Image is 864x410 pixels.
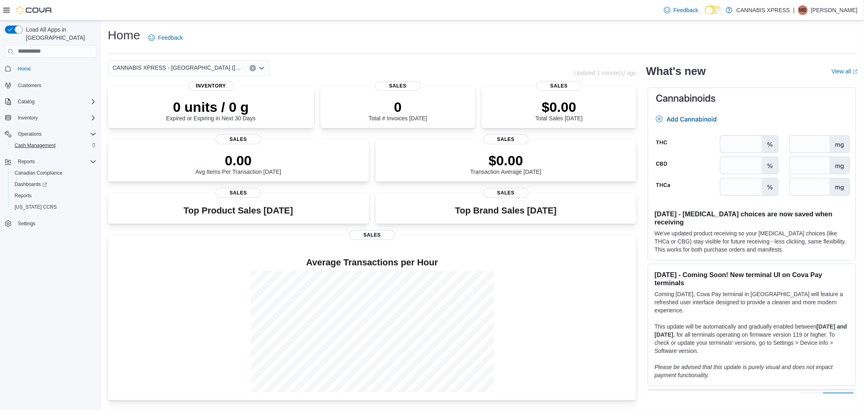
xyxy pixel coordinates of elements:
button: Clear input [250,65,256,71]
p: | [793,5,795,15]
span: Operations [18,131,42,137]
span: [US_STATE] CCRS [15,204,57,210]
span: Settings [15,218,96,228]
p: 0 units / 0 g [166,99,256,115]
span: Sales [350,230,395,240]
svg: External link [853,69,858,74]
h3: Top Brand Sales [DATE] [455,206,557,216]
span: Settings [18,220,35,227]
button: Reports [15,157,38,167]
h1: Home [108,27,140,43]
p: We've updated product receiving so your [MEDICAL_DATA] choices (like THCa or CBG) stay visible fo... [655,229,849,254]
button: Settings [2,218,100,229]
div: Maggie Baillargeon [798,5,808,15]
p: This update will be automatically and gradually enabled between , for all terminals operating on ... [655,322,849,355]
span: Home [15,64,96,74]
p: $0.00 [535,99,582,115]
span: Catalog [18,98,34,105]
span: Feedback [674,6,698,14]
a: Cash Management [11,141,59,150]
span: Sales [215,188,261,198]
button: Home [2,63,100,75]
span: Inventory [15,113,96,123]
nav: Complex example [5,60,96,251]
p: 0 [369,99,427,115]
span: MB [799,5,806,15]
em: Please be advised that this update is purely visual and does not impact payment functionality. [655,364,833,378]
span: Catalog [15,97,96,107]
a: Feedback [145,30,186,46]
a: View allExternal link [832,68,858,75]
p: $0.00 [470,152,542,169]
button: Inventory [15,113,41,123]
span: Inventory [18,115,38,121]
a: Settings [15,219,38,228]
button: Operations [15,129,45,139]
span: CANNABIS XPRESS - [GEOGRAPHIC_DATA] ([GEOGRAPHIC_DATA]) [113,63,241,73]
span: Load All Apps in [GEOGRAPHIC_DATA] [23,26,96,42]
button: Catalog [2,96,100,107]
p: Updated 1 minute(s) ago [574,70,636,76]
button: Canadian Compliance [8,167,100,179]
a: Reports [11,191,35,201]
span: Reports [11,191,96,201]
a: Dashboards [8,179,100,190]
div: Avg Items Per Transaction [DATE] [195,152,281,175]
span: Canadian Compliance [15,170,62,176]
h3: [DATE] - Coming Soon! New terminal UI on Cova Pay terminals [655,271,849,287]
span: Reports [15,157,96,167]
span: Cash Management [15,142,55,149]
span: Inventory [188,81,234,91]
p: [PERSON_NAME] [811,5,858,15]
a: Feedback [661,2,702,18]
button: Cash Management [8,140,100,151]
p: Coming [DATE], Cova Pay terminal in [GEOGRAPHIC_DATA] will feature a refreshed user interface des... [655,290,849,314]
a: Canadian Compliance [11,168,66,178]
h4: Average Transactions per Hour [114,258,630,267]
div: Expired or Expiring in Next 30 Days [166,99,256,122]
span: Sales [215,135,261,144]
div: Transaction Average [DATE] [470,152,542,175]
a: Home [15,64,34,74]
div: Total # Invoices [DATE] [369,99,427,122]
span: Sales [483,188,529,198]
span: Cash Management [11,141,96,150]
a: Dashboards [11,179,50,189]
span: Feedback [158,34,183,42]
h3: [DATE] - [MEDICAL_DATA] choices are now saved when receiving [655,210,849,226]
span: Dashboards [15,181,47,188]
button: Catalog [15,97,38,107]
span: Canadian Compliance [11,168,96,178]
button: Operations [2,128,100,140]
span: Customers [15,80,96,90]
span: Operations [15,129,96,139]
h2: What's new [646,65,706,78]
span: Customers [18,82,41,89]
p: CANNABIS XPRESS [736,5,790,15]
span: Sales [375,81,420,91]
button: Customers [2,79,100,91]
button: Reports [2,156,100,167]
span: Sales [483,135,529,144]
button: Open list of options [258,65,265,71]
h3: Top Product Sales [DATE] [183,206,293,216]
span: Dashboards [11,179,96,189]
span: Sales [536,81,582,91]
input: Dark Mode [705,6,722,14]
a: [US_STATE] CCRS [11,202,60,212]
span: Dark Mode [705,14,705,15]
p: 0.00 [195,152,281,169]
button: Inventory [2,112,100,124]
span: Home [18,66,31,72]
button: Reports [8,190,100,201]
span: Reports [18,158,35,165]
span: Reports [15,192,32,199]
div: Total Sales [DATE] [535,99,582,122]
img: Cova [16,6,53,14]
span: Washington CCRS [11,202,96,212]
button: [US_STATE] CCRS [8,201,100,213]
a: Customers [15,81,45,90]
